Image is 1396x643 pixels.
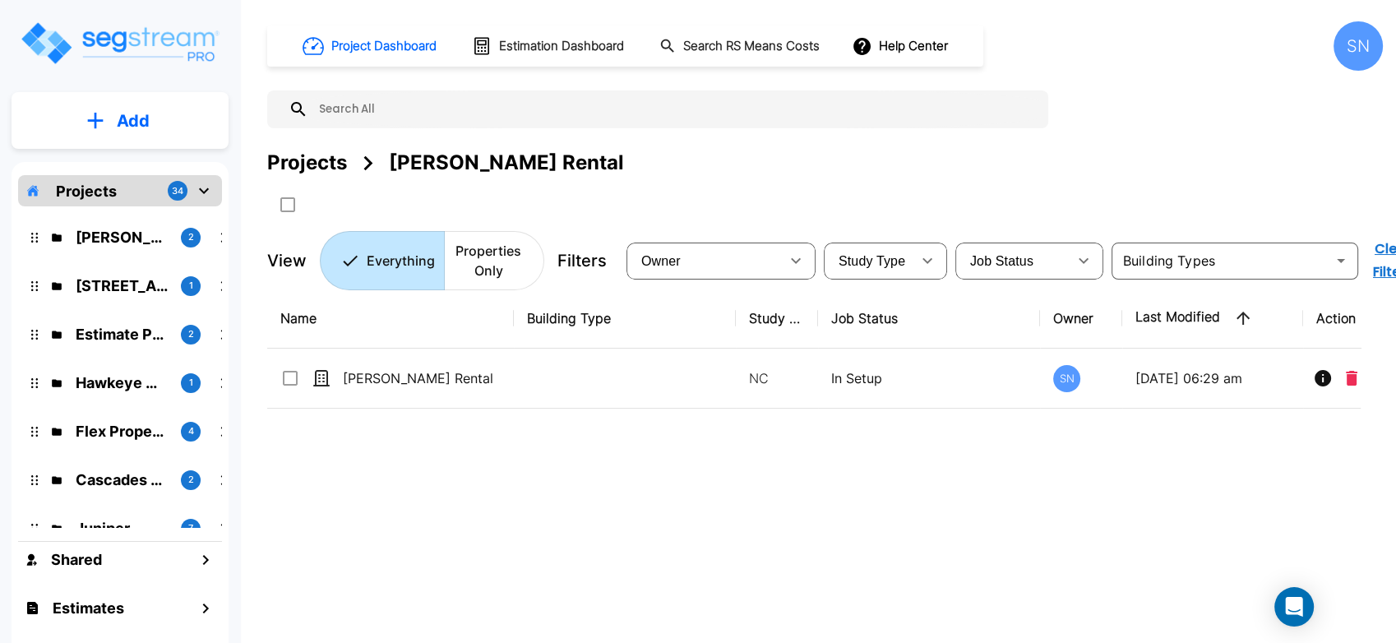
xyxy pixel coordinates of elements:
[454,241,524,280] p: Properties Only
[653,30,829,62] button: Search RS Means Costs
[831,368,1027,388] p: In Setup
[1053,365,1080,392] div: SN
[444,231,544,290] button: Properties Only
[188,473,194,487] p: 2
[51,548,102,571] h1: Shared
[172,184,183,198] p: 34
[641,254,681,268] span: Owner
[56,180,117,202] p: Projects
[1122,289,1303,349] th: Last Modified
[465,29,633,63] button: Estimation Dashboard
[331,37,437,56] h1: Project Dashboard
[308,90,1040,128] input: Search All
[188,424,194,438] p: 4
[818,289,1040,349] th: Job Status
[367,251,435,271] p: Everything
[749,368,805,388] p: NC
[19,20,220,67] img: Logo
[271,188,304,221] button: SelectAll
[76,469,168,491] p: Cascades Cover Two LLC
[188,230,194,244] p: 2
[267,289,514,349] th: Name
[499,37,624,56] h1: Estimation Dashboard
[76,323,168,345] p: Estimate Property
[389,148,624,178] div: [PERSON_NAME] Rental
[189,279,193,293] p: 1
[267,148,347,178] div: Projects
[839,254,905,268] span: Study Type
[320,231,445,290] button: Everything
[267,248,307,273] p: View
[343,368,507,388] p: [PERSON_NAME] Rental
[1116,249,1326,272] input: Building Types
[320,231,544,290] div: Platform
[296,28,446,64] button: Project Dashboard
[736,289,818,349] th: Study Type
[76,372,168,394] p: Hawkeye Medical LLC
[1135,368,1290,388] p: [DATE] 06:29 am
[1040,289,1122,349] th: Owner
[12,97,229,145] button: Add
[630,238,779,284] div: Select
[557,248,607,273] p: Filters
[53,597,124,619] h1: Estimates
[1334,21,1383,71] div: SN
[1329,249,1352,272] button: Open
[188,327,194,341] p: 2
[1306,362,1339,395] button: Info
[189,376,193,390] p: 1
[514,289,736,349] th: Building Type
[76,420,168,442] p: Flex Properties
[683,37,820,56] h1: Search RS Means Costs
[117,109,150,133] p: Add
[970,254,1033,268] span: Job Status
[1339,362,1364,395] button: Delete
[76,275,168,297] p: 138 Polecat Lane
[959,238,1067,284] div: Select
[827,238,911,284] div: Select
[76,226,168,248] p: Kessler Rental
[76,517,168,539] p: Juniper
[1274,587,1314,627] div: Open Intercom Messenger
[848,30,955,62] button: Help Center
[188,521,193,535] p: 7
